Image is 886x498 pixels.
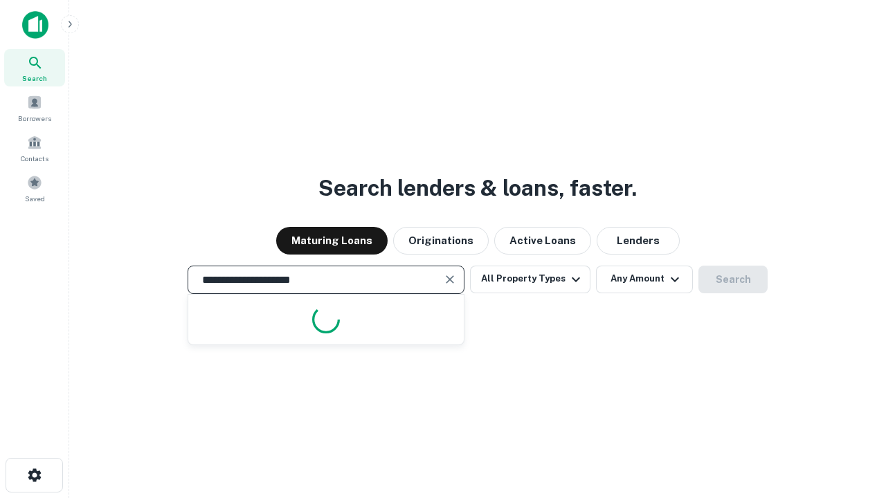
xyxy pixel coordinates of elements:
[597,227,680,255] button: Lenders
[21,153,48,164] span: Contacts
[596,266,693,293] button: Any Amount
[4,89,65,127] a: Borrowers
[817,387,886,454] iframe: Chat Widget
[4,169,65,207] a: Saved
[318,172,637,205] h3: Search lenders & loans, faster.
[393,227,489,255] button: Originations
[4,49,65,86] a: Search
[22,11,48,39] img: capitalize-icon.png
[470,266,590,293] button: All Property Types
[22,73,47,84] span: Search
[494,227,591,255] button: Active Loans
[440,270,460,289] button: Clear
[276,227,388,255] button: Maturing Loans
[4,129,65,167] a: Contacts
[25,193,45,204] span: Saved
[18,113,51,124] span: Borrowers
